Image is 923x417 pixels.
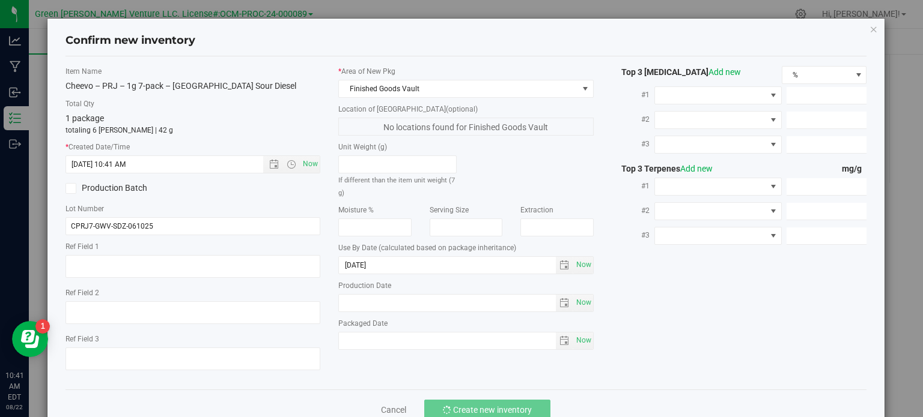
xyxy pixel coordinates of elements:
[338,280,594,291] label: Production Date
[339,80,578,97] span: Finished Goods Vault
[446,105,478,113] span: (optional)
[338,104,594,115] label: Location of [GEOGRAPHIC_DATA]
[65,142,321,152] label: Created Date/Time
[612,84,654,106] label: #1
[654,111,782,129] span: NO DATA FOUND
[708,67,741,77] a: Add new
[338,205,412,215] label: Moisture %
[612,109,654,130] label: #2
[573,332,594,349] span: Set Current date
[680,164,713,173] a: Add new
[612,133,654,155] label: #3
[65,98,321,109] label: Total Qty
[338,176,455,197] small: If different than the item unit weight (7 g)
[654,86,782,104] span: NO DATA FOUND
[338,242,594,253] label: Use By Date
[65,241,321,252] label: Ref Field 1
[65,203,321,214] label: Lot Number
[381,404,406,416] a: Cancel
[612,224,654,246] label: #3
[338,142,457,152] label: Unit Weight (g)
[65,334,321,344] label: Ref Field 3
[573,256,594,274] span: Set Current date
[842,164,867,173] span: mg/g
[782,67,851,83] span: %
[379,244,516,252] span: (calculated based on package inheritance)
[300,155,321,173] span: Set Current date
[65,66,321,77] label: Item Name
[338,118,594,136] span: No locations found for Finished Goods Vault
[612,67,741,77] span: Top 3 [MEDICAL_DATA]
[65,125,321,136] p: totaling 6 [PERSON_NAME] | 42 g
[612,200,654,221] label: #2
[338,66,594,77] label: Area of New Pkg
[453,405,532,415] span: Create new inventory
[264,160,284,169] span: Open the date view
[430,205,503,215] label: Serving Size
[573,294,594,311] span: Set Current date
[35,319,50,334] iframe: Resource center unread badge
[556,257,573,274] span: select
[65,287,321,298] label: Ref Field 2
[573,257,593,274] span: select
[612,175,654,197] label: #1
[65,33,195,49] h4: Confirm new inventory
[338,318,594,329] label: Packaged Date
[520,205,594,215] label: Extraction
[612,164,713,173] span: Top 3 Terpenes
[281,160,302,169] span: Open the time view
[654,136,782,154] span: NO DATA FOUND
[573,332,593,349] span: select
[556,295,573,311] span: select
[65,80,321,92] div: Cheevo – PRJ – 1g 7-pack – [GEOGRAPHIC_DATA] Sour Diesel
[573,295,593,311] span: select
[556,332,573,349] span: select
[65,113,104,123] span: 1 package
[65,182,184,194] label: Production Batch
[12,321,48,357] iframe: Resource center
